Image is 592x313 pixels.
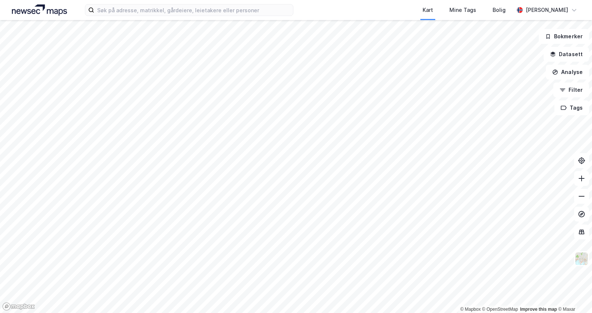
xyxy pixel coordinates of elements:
[493,6,506,14] div: Bolig
[555,277,592,313] iframe: Chat Widget
[482,307,518,312] a: OpenStreetMap
[554,100,589,115] button: Tags
[423,6,433,14] div: Kart
[12,4,67,16] img: logo.a4113a55bc3d86da70a041830d287a7e.svg
[2,302,35,311] a: Mapbox homepage
[575,252,589,266] img: Z
[539,29,589,44] button: Bokmerker
[546,65,589,80] button: Analyse
[94,4,293,16] input: Søk på adresse, matrikkel, gårdeiere, leietakere eller personer
[449,6,476,14] div: Mine Tags
[460,307,481,312] a: Mapbox
[520,307,557,312] a: Improve this map
[526,6,568,14] div: [PERSON_NAME]
[544,47,589,62] button: Datasett
[553,83,589,97] button: Filter
[555,277,592,313] div: Kontrollprogram for chat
